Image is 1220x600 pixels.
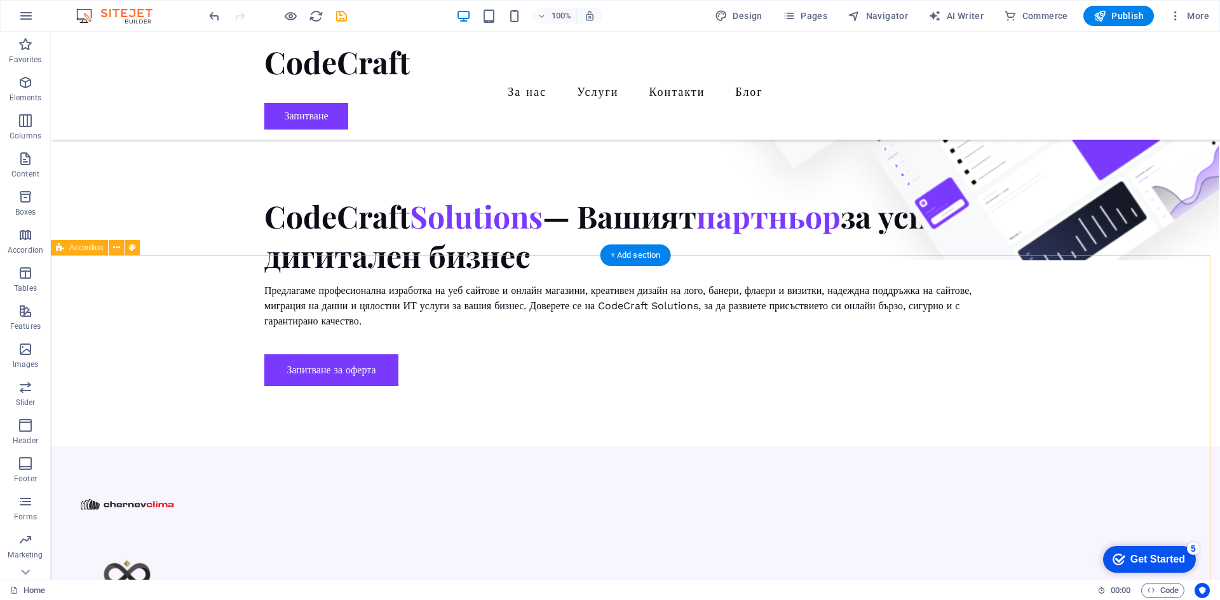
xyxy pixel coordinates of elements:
p: Forms [14,512,37,522]
p: Footer [14,474,37,484]
p: Tables [14,283,37,293]
button: save [334,8,349,23]
p: Content [11,169,39,179]
button: Code [1141,583,1184,598]
p: Features [10,321,41,331]
button: Pages [778,6,832,26]
div: + Add section [600,244,671,266]
button: Click here to leave preview mode and continue editing [283,8,298,23]
i: On resize automatically adjust zoom level to fit chosen device. [584,10,595,22]
button: reload [308,8,323,23]
h6: Session time [1097,583,1131,598]
div: Design (Ctrl+Alt+Y) [710,6,768,26]
button: Design [710,6,768,26]
i: Reload page [309,9,323,23]
button: More [1164,6,1214,26]
p: Accordion [8,245,43,255]
span: Code [1147,583,1179,598]
div: Предлагаме професионална изработка на уеб сайтове и онлайн магазини, креативен дизайн на лого, ба... [213,251,956,297]
p: Images [13,359,39,370]
img: Editor Logo [73,8,168,23]
span: Navigator [848,10,908,22]
button: Navigator [843,6,913,26]
i: Save (Ctrl+S) [334,9,349,23]
span: Accordion [69,244,103,251]
i: Undo: Delete elements (Ctrl+Z) [207,9,222,23]
span: More [1169,10,1209,22]
span: Commerce [1004,10,1068,22]
span: 00 00 [1111,583,1130,598]
p: Slider [16,397,36,408]
button: Usercentrics [1195,583,1210,598]
p: Columns [10,131,41,141]
button: Publish [1083,6,1154,26]
span: Pages [783,10,827,22]
button: Commerce [999,6,1073,26]
div: 5 [94,3,107,15]
div: Get Started 5 items remaining, 0% complete [10,6,103,33]
p: Header [13,436,38,446]
span: Design [715,10,762,22]
button: AI Writer [923,6,989,26]
button: undo [207,8,222,23]
p: Favorites [9,55,41,65]
button: 100% [532,8,577,23]
a: Click to cancel selection. Double-click to open Pages [10,583,45,598]
p: Marketing [8,550,43,560]
div: Get Started [37,14,92,25]
h6: 100% [551,8,571,23]
span: : [1120,585,1122,595]
span: AI Writer [928,10,984,22]
span: Publish [1094,10,1144,22]
p: Elements [10,93,42,103]
p: Boxes [15,207,36,217]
